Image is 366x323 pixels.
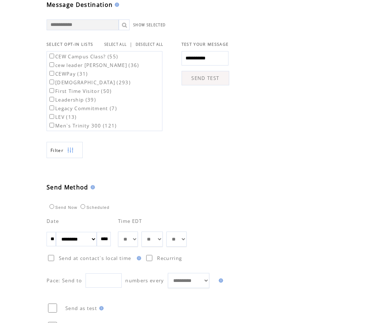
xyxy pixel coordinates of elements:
img: help.gif [113,3,119,7]
input: Send Now [49,204,54,209]
input: Men`s Trinity 300 (121) [49,123,54,127]
span: SELECT OPT-IN LISTS [47,42,93,47]
input: First Time Visitor (50) [49,88,54,93]
label: CEW Campus Class? (55) [48,53,118,60]
input: CEWPay (31) [49,71,54,76]
label: [DEMOGRAPHIC_DATA] (293) [48,79,131,86]
a: DESELECT ALL [136,42,164,47]
span: Send Method [47,183,88,191]
a: SELECT ALL [104,42,127,47]
span: Date [47,218,59,224]
label: Legacy Commitment (7) [48,105,117,112]
input: Scheduled [80,204,85,209]
a: SEND TEST [182,71,229,85]
span: Send at contact`s local time [59,255,131,261]
label: Send Now [48,205,77,210]
span: TEST YOUR MESSAGE [182,42,229,47]
input: Legacy Commitment (7) [49,106,54,110]
input: LEV (13) [49,114,54,119]
img: help.gif [97,306,104,310]
label: First Time Visitor (50) [48,88,112,94]
label: Leadership (39) [48,97,96,103]
a: SHOW SELECTED [133,23,166,27]
a: Filter [47,142,83,158]
label: LEV (13) [48,114,77,120]
label: CEWPay (31) [48,71,88,77]
span: Recurring [157,255,182,261]
label: Men`s Trinity 300 (121) [48,122,117,129]
img: help.gif [135,256,141,260]
img: help.gif [217,278,223,283]
input: Leadership (39) [49,97,54,102]
span: Pace: Send to [47,277,82,284]
span: numbers every [125,277,164,284]
span: | [130,41,132,48]
span: Message Destination [47,1,113,9]
img: help.gif [88,185,95,189]
label: Scheduled [79,205,109,210]
input: CEW Campus Class? (55) [49,54,54,58]
span: Send as test [65,305,97,311]
input: [DEMOGRAPHIC_DATA] (293) [49,80,54,84]
span: Time EDT [118,218,142,224]
img: filters.png [67,142,74,158]
span: Show filters [51,147,64,153]
label: cew leader [PERSON_NAME] (36) [48,62,139,68]
input: cew leader [PERSON_NAME] (36) [49,62,54,67]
